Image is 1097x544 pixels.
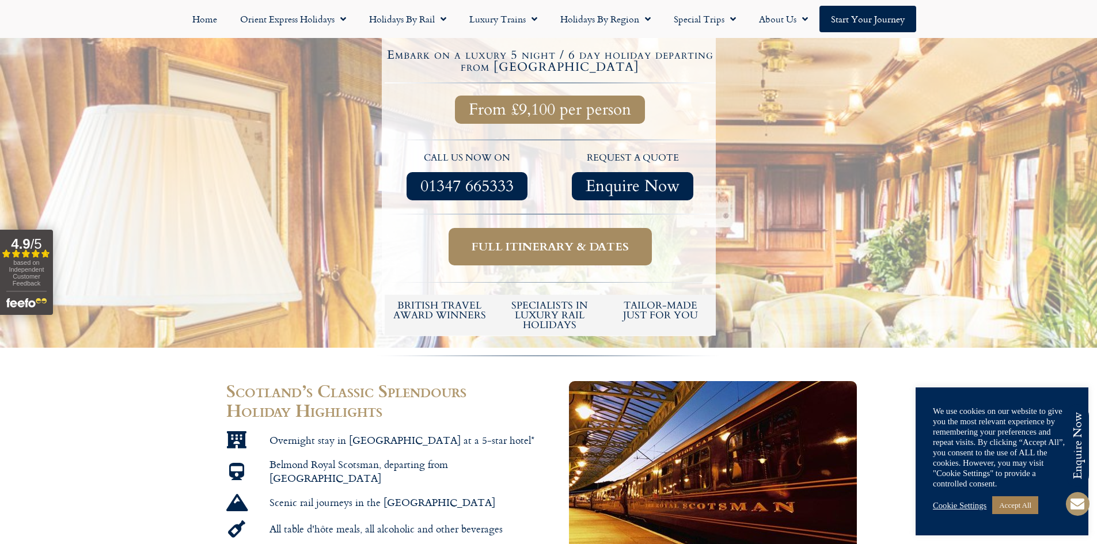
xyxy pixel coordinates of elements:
[819,6,916,32] a: Start your Journey
[455,96,645,124] a: From £9,100 per person
[586,179,680,193] span: Enquire Now
[992,496,1038,514] a: Accept All
[226,381,543,401] h2: Scotland’s Classic Splendours
[267,522,503,535] span: All table d'hôte meals, all alcoholic and other beverages
[358,6,458,32] a: Holidays by Rail
[386,49,714,73] h4: Embark on a luxury 5 night / 6 day holiday departing from [GEOGRAPHIC_DATA]
[181,6,229,32] a: Home
[500,300,599,330] h6: Specialists in luxury rail holidays
[226,401,543,420] h2: Holiday Highlights
[572,172,693,200] a: Enquire Now
[556,151,710,166] p: request a quote
[933,500,986,511] a: Cookie Settings
[747,6,819,32] a: About Us
[449,228,652,265] a: Full itinerary & dates
[549,6,662,32] a: Holidays by Region
[420,179,514,193] span: 01347 665333
[267,433,534,447] span: Overnight stay in [GEOGRAPHIC_DATA] at a 5-star hotel*
[933,406,1071,489] div: We use cookies on our website to give you the most relevant experience by remembering your prefer...
[469,102,631,117] span: From £9,100 per person
[458,6,549,32] a: Luxury Trains
[662,6,747,32] a: Special Trips
[407,172,527,200] a: 01347 665333
[390,151,545,166] p: call us now on
[6,6,1091,32] nav: Menu
[267,496,495,509] span: Scenic rail journeys in the [GEOGRAPHIC_DATA]
[611,300,710,320] h5: tailor-made just for you
[229,6,358,32] a: Orient Express Holidays
[472,239,629,254] span: Full itinerary & dates
[267,458,543,485] span: Belmond Royal Scotsman, departing from [GEOGRAPHIC_DATA]
[390,300,489,320] h5: British Travel Award winners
